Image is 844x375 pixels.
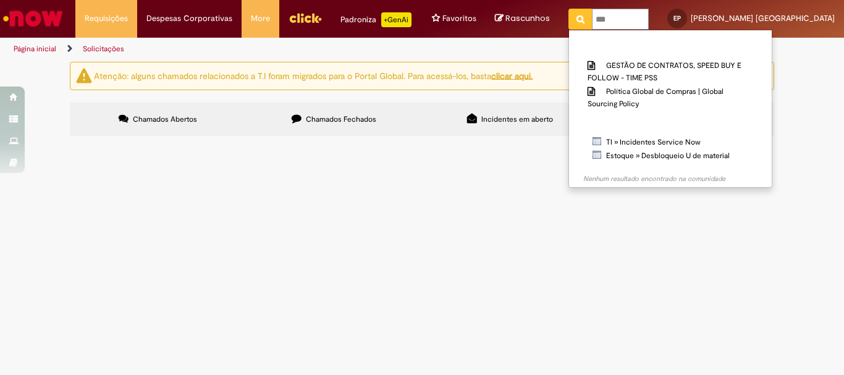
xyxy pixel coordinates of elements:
[569,135,770,148] a: TI » Incidentes Service Now
[14,44,56,54] a: Página inicial
[306,114,376,124] span: Chamados Fechados
[133,114,197,124] span: Chamados Abertos
[583,174,772,184] div: Nenhum resultado encontrado na comunidade
[571,123,605,134] b: Catálogo
[673,14,681,22] span: EP
[569,58,770,84] a: GESTÃO DE CONTRATOS, SPEED BUY E FOLLOW - TIME PSS
[85,12,128,25] span: Requisições
[606,151,730,161] span: Estoque » Desbloqueio U de material
[495,13,550,25] a: Rascunhos
[505,12,550,24] span: Rascunhos
[381,12,411,27] p: +GenAi
[442,12,476,25] span: Favoritos
[571,46,597,57] b: Artigos
[571,34,643,45] b: Reportar problema
[340,12,411,27] div: Padroniza
[94,70,533,81] ng-bind-html: Atenção: alguns chamados relacionados a T.I foram migrados para o Portal Global. Para acessá-los,...
[251,12,270,25] span: More
[569,148,770,162] a: Estoque » Desbloqueio U de material
[588,86,724,109] span: Política Global de Compras | Global Sourcing Policy
[289,9,322,27] img: click_logo_yellow_360x200.png
[9,38,554,61] ul: Trilhas de página
[1,6,65,31] img: ServiceNow
[569,84,770,110] a: Política Global de Compras | Global Sourcing Policy
[481,114,553,124] span: Incidentes em aberto
[588,61,741,83] span: GESTÃO DE CONTRATOS, SPEED BUY E FOLLOW - TIME PSS
[491,70,533,81] a: clicar aqui.
[571,162,620,174] b: Comunidade
[83,44,124,54] a: Solicitações
[606,137,701,147] span: TI » Incidentes Service Now
[568,9,593,30] button: Pesquisar
[146,12,232,25] span: Despesas Corporativas
[691,13,835,23] span: [PERSON_NAME] [GEOGRAPHIC_DATA]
